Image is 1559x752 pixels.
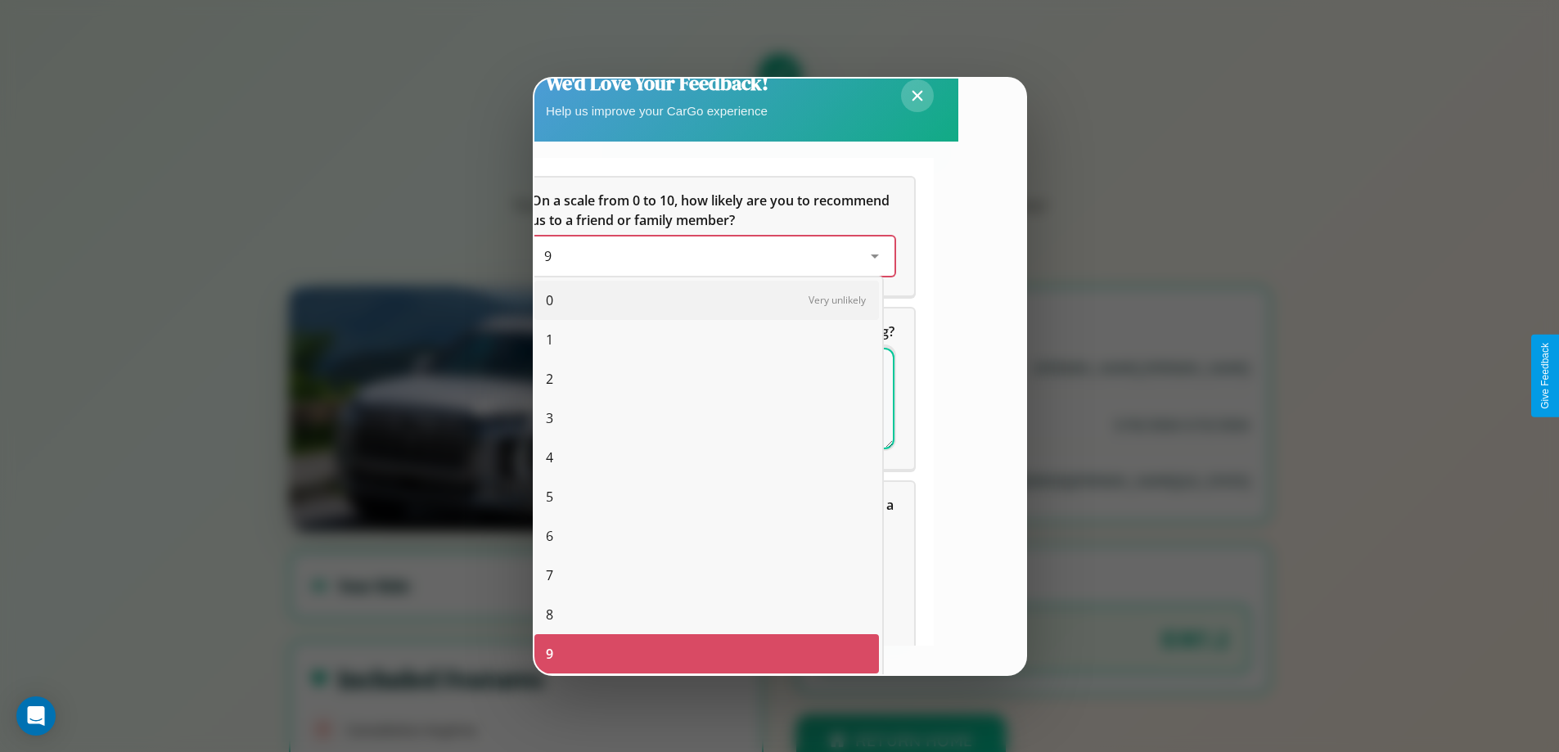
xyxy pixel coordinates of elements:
[546,100,768,122] p: Help us improve your CarGo experience
[531,322,894,340] span: What can we do to make your experience more satisfying?
[546,526,553,546] span: 6
[546,369,553,389] span: 2
[546,565,553,585] span: 7
[546,487,553,507] span: 5
[531,236,894,276] div: On a scale from 0 to 10, how likely are you to recommend us to a friend or family member?
[546,70,768,97] h2: We'd Love Your Feedback!
[534,556,879,595] div: 7
[531,191,893,229] span: On a scale from 0 to 10, how likely are you to recommend us to a friend or family member?
[546,644,553,664] span: 9
[534,320,879,359] div: 1
[809,293,866,307] span: Very unlikely
[534,634,879,673] div: 9
[16,696,56,736] div: Open Intercom Messenger
[546,290,553,310] span: 0
[534,673,879,713] div: 10
[546,448,553,467] span: 4
[531,496,897,534] span: Which of the following features do you value the most in a vehicle?
[546,330,553,349] span: 1
[534,595,879,634] div: 8
[534,438,879,477] div: 4
[546,408,553,428] span: 3
[531,191,894,230] h5: On a scale from 0 to 10, how likely are you to recommend us to a friend or family member?
[534,399,879,438] div: 3
[534,516,879,556] div: 6
[511,178,914,295] div: On a scale from 0 to 10, how likely are you to recommend us to a friend or family member?
[546,605,553,624] span: 8
[534,281,879,320] div: 0
[534,477,879,516] div: 5
[534,359,879,399] div: 2
[1539,343,1551,409] div: Give Feedback
[544,247,552,265] span: 9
